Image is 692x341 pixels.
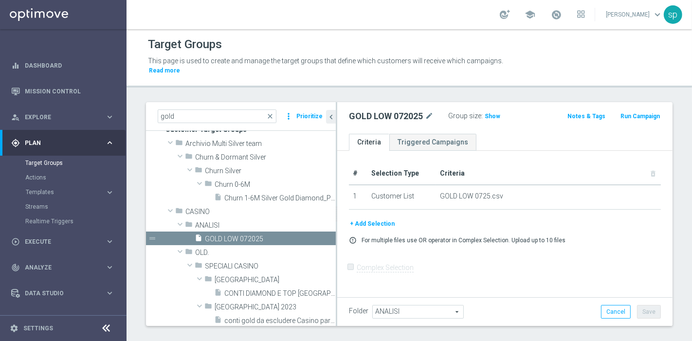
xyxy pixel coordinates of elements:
div: Analyze [11,263,105,272]
div: Data Studio [11,289,105,298]
div: Streams [25,199,126,214]
i: track_changes [11,263,20,272]
div: Templates [26,189,105,195]
span: Churn 0-6M [215,180,336,189]
th: Selection Type [367,162,436,185]
i: keyboard_arrow_right [105,188,114,197]
i: folder [185,152,193,163]
div: sp [664,5,682,24]
span: Criteria [440,169,465,177]
span: keyboard_arrow_down [652,9,663,20]
button: + Add Selection [349,218,396,229]
i: folder [175,139,183,150]
a: Streams [25,203,101,211]
i: settings [10,324,18,333]
div: person_search Explore keyboard_arrow_right [11,113,115,121]
button: Cancel [601,305,631,319]
i: keyboard_arrow_right [105,112,114,122]
label: : [481,112,483,120]
a: Optibot [25,306,102,332]
td: Customer List [367,185,436,209]
label: Folder [349,307,368,315]
span: Show [485,113,500,120]
i: keyboard_arrow_right [105,138,114,147]
span: This page is used to create and manage the target groups that define which customers will receive... [148,57,503,65]
span: Execute [25,239,105,245]
div: Plan [11,139,105,147]
button: Prioritize [295,110,324,123]
button: equalizer Dashboard [11,62,115,70]
a: Criteria [349,134,389,151]
i: folder [185,248,193,259]
i: folder [204,302,212,313]
i: gps_fixed [11,139,20,147]
button: chevron_left [326,110,336,124]
span: Templates [26,189,95,195]
button: Run Campaign [619,111,661,122]
i: folder [185,220,193,232]
i: error_outline [349,236,357,244]
i: folder [175,207,183,218]
i: folder [204,179,212,191]
span: Churn &amp; Dormant Silver [195,153,336,162]
span: conti gold da escludere Casino park 2023 [224,317,336,325]
i: insert_drive_file [195,234,202,245]
button: track_changes Analyze keyboard_arrow_right [11,264,115,271]
button: Save [637,305,661,319]
i: insert_drive_file [214,288,222,300]
i: keyboard_arrow_right [105,237,114,246]
h1: Target Groups [148,37,222,52]
div: Mission Control [11,78,114,104]
i: insert_drive_file [214,316,222,327]
div: Mission Control [11,88,115,95]
span: Archivio Multi Silver team [185,140,336,148]
a: Target Groups [25,159,101,167]
div: Target Groups [25,156,126,170]
i: keyboard_arrow_right [105,288,114,298]
td: 1 [349,185,367,209]
div: Execute [11,237,105,246]
span: CONTI DIAMOND E TOP GOLD SPECIALE CASINO PARK [224,289,336,298]
p: For multiple files use OR operator in Complex Selection. Upload up to 10 files [362,236,565,244]
span: Data Studio [25,290,105,296]
button: Notes & Tags [566,111,606,122]
span: CASINO PARK [215,276,336,284]
div: Optibot [11,306,114,332]
button: Read more [148,65,181,76]
i: mode_edit [425,110,434,122]
label: Group size [448,112,481,120]
span: GOLD LOW 072025 [205,235,336,243]
button: Data Studio keyboard_arrow_right [11,289,115,297]
input: Quick find group or folder [158,109,276,123]
a: Actions [25,174,101,181]
i: folder [195,261,202,272]
span: school [525,9,535,20]
span: Churn Silver [205,167,336,175]
span: Explore [25,114,105,120]
i: person_search [11,113,20,122]
a: Settings [23,325,53,331]
button: Templates keyboard_arrow_right [25,188,115,196]
a: [PERSON_NAME]keyboard_arrow_down [605,7,664,22]
span: CASINO [185,208,336,216]
button: gps_fixed Plan keyboard_arrow_right [11,139,115,147]
a: Triggered Campaigns [389,134,476,151]
span: Plan [25,140,105,146]
i: lightbulb [11,315,20,323]
span: OLD. [195,249,336,257]
div: play_circle_outline Execute keyboard_arrow_right [11,238,115,246]
th: # [349,162,367,185]
label: Complex Selection [357,263,414,272]
a: Mission Control [25,78,114,104]
div: Actions [25,170,126,185]
h2: GOLD LOW 072025 [349,110,423,122]
span: Churn 1-6M Silver Gold Diamond_Prof NO [224,194,336,202]
span: ANALISI [195,221,336,230]
i: keyboard_arrow_right [105,263,114,272]
div: Explore [11,113,105,122]
i: folder [204,275,212,286]
span: SPECIALI CASINO [205,262,336,270]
